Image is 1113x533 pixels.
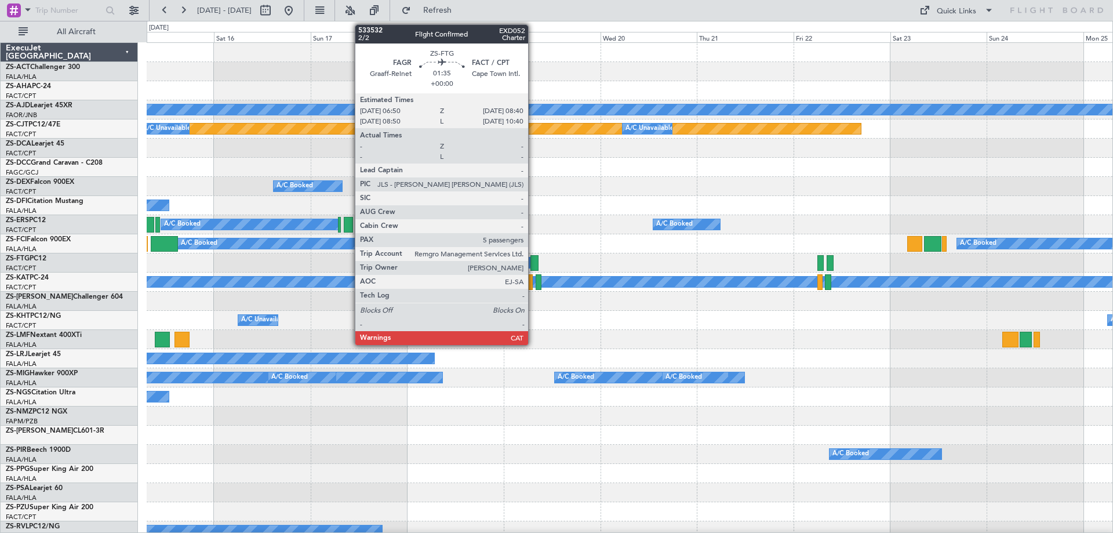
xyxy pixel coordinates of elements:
[6,217,29,224] span: ZS-ERS
[6,121,60,128] a: ZS-CJTPC12/47E
[6,466,30,473] span: ZS-PPG
[6,130,36,139] a: FACT/CPT
[6,302,37,311] a: FALA/HLA
[371,177,408,195] div: A/C Booked
[6,140,31,147] span: ZS-DCA
[6,427,73,434] span: ZS-[PERSON_NAME]
[407,32,504,42] div: Mon 18
[6,389,75,396] a: ZS-NGSCitation Ultra
[665,369,702,386] div: A/C Booked
[6,417,38,426] a: FAPM/PZB
[35,2,102,19] input: Trip Number
[6,313,61,320] a: ZS-KHTPC12/NG
[890,32,987,42] div: Sat 23
[6,245,37,253] a: FALA/HLA
[6,427,104,434] a: ZS-[PERSON_NAME]CL601-3R
[937,6,976,17] div: Quick Links
[413,6,462,14] span: Refresh
[6,168,38,177] a: FAGC/GCJ
[6,474,37,483] a: FALA/HLA
[197,5,252,16] span: [DATE] - [DATE]
[6,447,27,454] span: ZS-PIR
[6,351,61,358] a: ZS-LRJLearjet 45
[6,102,72,109] a: ZS-AJDLearjet 45XR
[6,513,36,521] a: FACT/CPT
[6,485,30,492] span: ZS-PSA
[6,198,27,205] span: ZS-DFI
[6,159,31,166] span: ZS-DCC
[960,235,996,252] div: A/C Booked
[6,398,37,407] a: FALA/HLA
[241,311,289,329] div: A/C Unavailable
[6,206,37,215] a: FALA/HLA
[164,216,201,233] div: A/C Booked
[6,111,37,119] a: FAOR/JNB
[6,179,74,186] a: ZS-DEXFalcon 900EX
[6,102,30,109] span: ZS-AJD
[13,23,126,41] button: All Aircraft
[6,255,46,262] a: ZS-FTGPC12
[832,445,869,463] div: A/C Booked
[6,274,30,281] span: ZS-KAT
[117,32,214,42] div: Fri 15
[6,313,30,320] span: ZS-KHT
[396,1,465,20] button: Refresh
[6,466,93,473] a: ZS-PPGSuper King Air 200
[601,32,697,42] div: Wed 20
[6,455,37,464] a: FALA/HLA
[6,236,27,243] span: ZS-FCI
[6,217,46,224] a: ZS-ERSPC12
[6,283,36,292] a: FACT/CPT
[6,72,37,81] a: FALA/HLA
[6,274,49,281] a: ZS-KATPC-24
[504,32,601,42] div: Tue 19
[6,64,80,71] a: ZS-ACTChallenger 300
[6,255,30,262] span: ZS-FTG
[914,1,999,20] button: Quick Links
[6,83,32,90] span: ZS-AHA
[6,523,60,530] a: ZS-RVLPC12/NG
[30,28,122,36] span: All Aircraft
[6,370,78,377] a: ZS-MIGHawker 900XP
[6,140,64,147] a: ZS-DCALearjet 45
[558,369,594,386] div: A/C Booked
[6,332,82,339] a: ZS-LMFNextant 400XTi
[697,32,794,42] div: Thu 21
[6,64,30,71] span: ZS-ACT
[6,198,83,205] a: ZS-DFICitation Mustang
[6,408,67,415] a: ZS-NMZPC12 NGX
[277,177,313,195] div: A/C Booked
[6,264,36,273] a: FACT/CPT
[656,216,693,233] div: A/C Booked
[6,351,28,358] span: ZS-LRJ
[6,321,36,330] a: FACT/CPT
[6,179,30,186] span: ZS-DEX
[6,340,37,349] a: FALA/HLA
[6,332,30,339] span: ZS-LMF
[6,389,31,396] span: ZS-NGS
[625,120,674,137] div: A/C Unavailable
[442,311,490,329] div: A/C Unavailable
[6,379,37,387] a: FALA/HLA
[461,254,497,271] div: A/C Booked
[311,32,408,42] div: Sun 17
[6,226,36,234] a: FACT/CPT
[214,32,311,42] div: Sat 16
[6,447,71,454] a: ZS-PIRBeech 1900D
[6,360,37,368] a: FALA/HLA
[6,293,123,300] a: ZS-[PERSON_NAME]Challenger 604
[6,187,36,196] a: FACT/CPT
[6,408,32,415] span: ZS-NMZ
[6,121,28,128] span: ZS-CJT
[6,504,93,511] a: ZS-PZUSuper King Air 200
[6,293,73,300] span: ZS-[PERSON_NAME]
[6,494,37,502] a: FALA/HLA
[6,92,36,100] a: FACT/CPT
[987,32,1083,42] div: Sun 24
[6,159,103,166] a: ZS-DCCGrand Caravan - C208
[6,236,71,243] a: ZS-FCIFalcon 900EX
[6,149,36,158] a: FACT/CPT
[181,235,217,252] div: A/C Booked
[149,23,169,33] div: [DATE]
[271,369,308,386] div: A/C Booked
